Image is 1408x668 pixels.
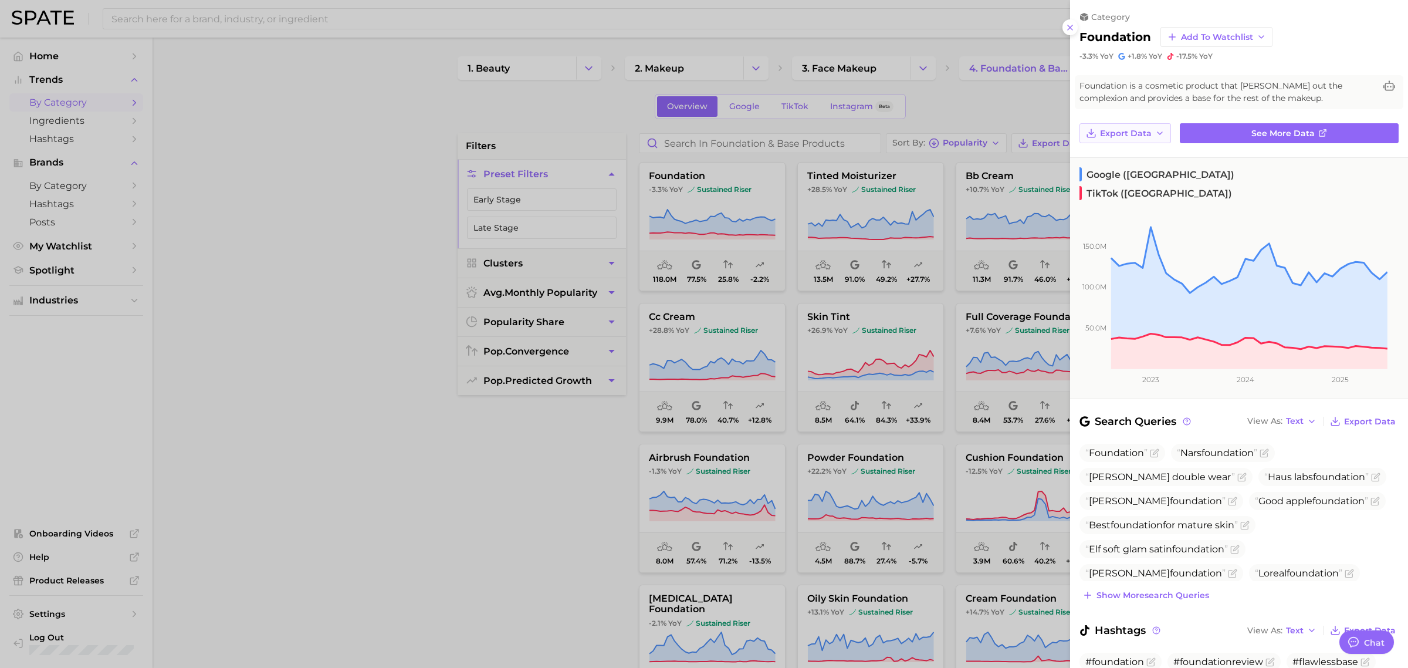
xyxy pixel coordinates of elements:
[1100,52,1113,61] span: YoY
[1371,473,1380,482] button: Flag as miscategorized or irrelevant
[1079,167,1234,181] span: Google ([GEOGRAPHIC_DATA])
[1170,495,1222,507] span: foundation
[1327,413,1399,430] button: Export Data
[1286,418,1304,424] span: Text
[1079,186,1232,200] span: TikTok ([GEOGRAPHIC_DATA])
[1176,52,1197,60] span: -17.5%
[1149,52,1162,61] span: YoY
[1079,30,1151,44] h2: foundation
[1251,129,1315,139] span: See more data
[1079,123,1171,143] button: Export Data
[1344,626,1396,636] span: Export Data
[1201,447,1254,458] span: foundation
[1370,497,1380,506] button: Flag as miscategorized or irrelevant
[1292,656,1358,667] span: #flawlessbase
[1286,627,1304,634] span: Text
[1085,471,1235,483] span: [PERSON_NAME] double wear
[1111,519,1163,531] span: foundation
[1312,495,1365,507] span: foundation
[1199,52,1213,61] span: YoY
[1180,123,1399,143] a: See more data
[1091,12,1130,22] span: category
[1244,623,1319,638] button: View AsText
[1085,568,1226,579] span: [PERSON_NAME]
[1085,495,1226,507] span: [PERSON_NAME]
[1085,544,1228,555] span: Elf soft glam satin
[1079,52,1098,60] span: -3.3%
[1079,80,1375,104] span: Foundation is a cosmetic product that [PERSON_NAME] out the complexion and provides a base for th...
[1170,568,1222,579] span: foundation
[1228,569,1237,578] button: Flag as miscategorized or irrelevant
[1172,544,1224,555] span: foundation
[1247,418,1282,424] span: View As
[1287,568,1339,579] span: foundation
[1360,657,1370,667] button: Flag as miscategorized or irrelevant
[1240,521,1250,530] button: Flag as miscategorized or irrelevant
[1146,657,1156,667] button: Flag as miscategorized or irrelevant
[1313,471,1365,483] span: foundation
[1100,129,1152,139] span: Export Data
[1173,656,1263,667] span: #foundationreview
[1089,447,1144,458] span: Foundation
[1079,622,1162,639] span: Hashtags
[1085,519,1238,531] span: Best for mature skin
[1228,497,1237,506] button: Flag as miscategorized or irrelevant
[1181,32,1253,42] span: Add to Watchlist
[1244,414,1319,429] button: View AsText
[1247,627,1282,634] span: View As
[1332,375,1349,384] tspan: 2025
[1230,545,1240,554] button: Flag as miscategorized or irrelevant
[1265,657,1275,667] button: Flag as miscategorized or irrelevant
[1264,471,1369,483] span: Haus labs
[1160,27,1272,47] button: Add to Watchlist
[1079,413,1193,430] span: Search Queries
[1260,448,1269,458] button: Flag as miscategorized or irrelevant
[1237,473,1247,482] button: Flag as miscategorized or irrelevant
[1255,568,1342,579] span: Loreal
[1255,495,1368,507] span: Good apple
[1128,52,1147,60] span: +1.8%
[1096,591,1209,600] span: Show more search queries
[1344,417,1396,427] span: Export Data
[1177,447,1257,458] span: Nars
[1085,656,1144,667] span: #foundation
[1150,448,1159,458] button: Flag as miscategorized or irrelevant
[1237,375,1254,384] tspan: 2024
[1142,375,1159,384] tspan: 2023
[1345,569,1354,578] button: Flag as miscategorized or irrelevant
[1079,587,1212,603] button: Show moresearch queries
[1327,622,1399,639] button: Export Data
